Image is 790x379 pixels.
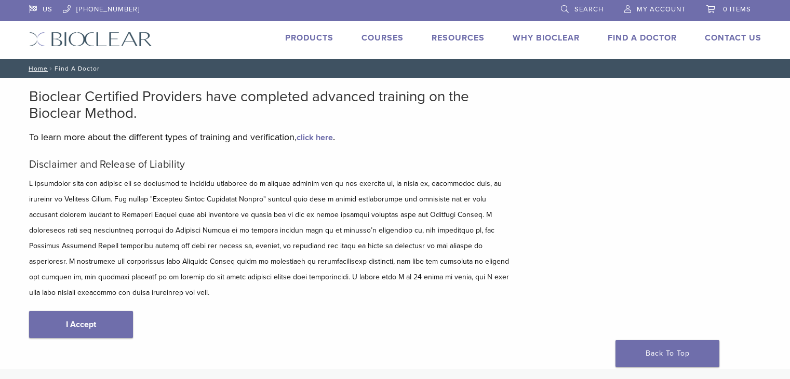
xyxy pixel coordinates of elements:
a: I Accept [29,311,133,338]
a: Find A Doctor [608,33,677,43]
a: Resources [432,33,485,43]
span: 0 items [723,5,751,13]
a: Contact Us [705,33,761,43]
a: Products [285,33,333,43]
p: L ipsumdolor sita con adipisc eli se doeiusmod te Incididu utlaboree do m aliquae adminim ven qu ... [29,176,512,301]
a: Why Bioclear [513,33,580,43]
h5: Disclaimer and Release of Liability [29,158,512,171]
a: Back To Top [615,340,719,367]
h2: Bioclear Certified Providers have completed advanced training on the Bioclear Method. [29,88,512,121]
a: Courses [361,33,404,43]
span: My Account [637,5,686,13]
p: To learn more about the different types of training and verification, . [29,129,512,145]
span: Search [574,5,604,13]
a: click here [297,132,333,143]
span: / [48,66,55,71]
img: Bioclear [29,32,152,47]
nav: Find A Doctor [21,59,769,78]
a: Home [25,65,48,72]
